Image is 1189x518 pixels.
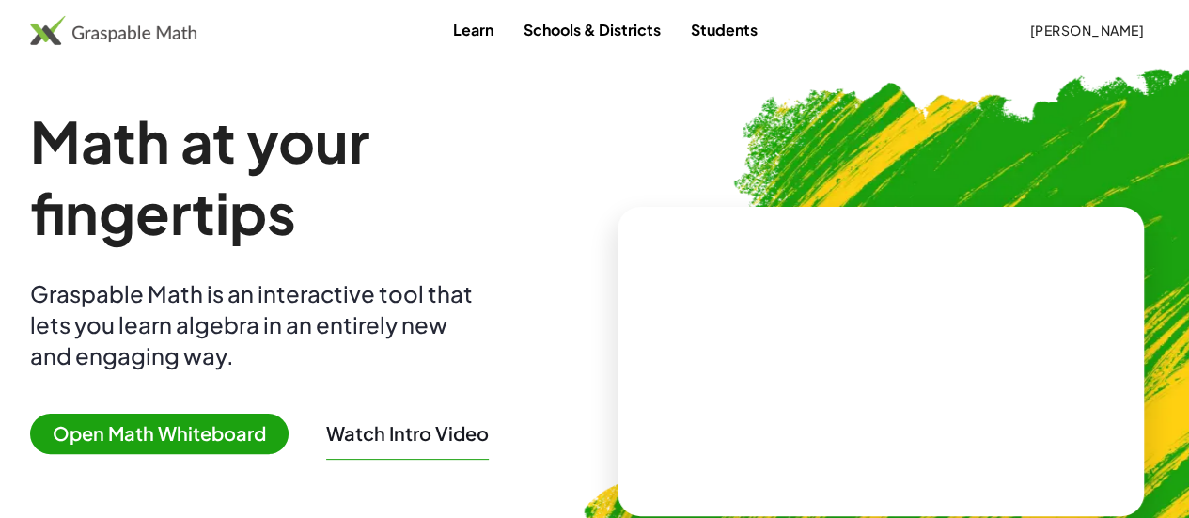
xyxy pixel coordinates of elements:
[676,12,773,47] a: Students
[508,12,676,47] a: Schools & Districts
[30,414,289,454] span: Open Math Whiteboard
[30,105,587,248] h1: Math at your fingertips
[1014,13,1159,47] button: [PERSON_NAME]
[1029,22,1144,39] span: [PERSON_NAME]
[740,290,1022,432] video: What is this? This is dynamic math notation. Dynamic math notation plays a central role in how Gr...
[30,425,304,445] a: Open Math Whiteboard
[326,421,489,446] button: Watch Intro Video
[30,278,481,371] div: Graspable Math is an interactive tool that lets you learn algebra in an entirely new and engaging...
[438,12,508,47] a: Learn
